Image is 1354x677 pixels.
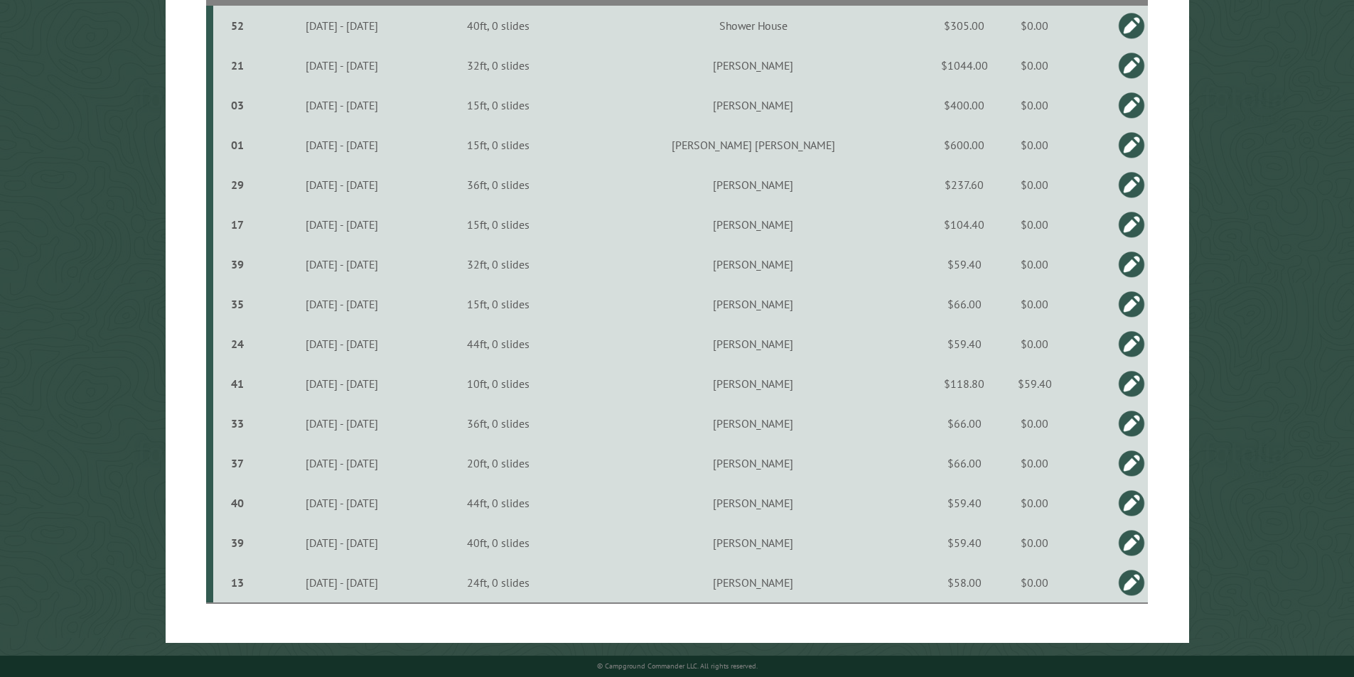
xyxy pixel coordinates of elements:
[571,205,935,244] td: [PERSON_NAME]
[260,98,423,112] div: [DATE] - [DATE]
[425,6,571,45] td: 40ft, 0 slides
[425,443,571,483] td: 20ft, 0 slides
[936,6,993,45] td: $305.00
[936,45,993,85] td: $1044.00
[993,6,1077,45] td: $0.00
[993,85,1077,125] td: $0.00
[936,483,993,523] td: $59.40
[993,244,1077,284] td: $0.00
[219,377,256,391] div: 41
[219,138,256,152] div: 01
[260,575,423,590] div: [DATE] - [DATE]
[260,337,423,351] div: [DATE] - [DATE]
[571,85,935,125] td: [PERSON_NAME]
[936,364,993,404] td: $118.80
[260,536,423,550] div: [DATE] - [DATE]
[993,125,1077,165] td: $0.00
[425,284,571,324] td: 15ft, 0 slides
[993,364,1077,404] td: $59.40
[571,244,935,284] td: [PERSON_NAME]
[425,364,571,404] td: 10ft, 0 slides
[993,205,1077,244] td: $0.00
[425,483,571,523] td: 44ft, 0 slides
[571,364,935,404] td: [PERSON_NAME]
[936,165,993,205] td: $237.60
[260,496,423,510] div: [DATE] - [DATE]
[219,297,256,311] div: 35
[993,523,1077,563] td: $0.00
[936,523,993,563] td: $59.40
[260,416,423,430] div: [DATE] - [DATE]
[936,244,993,284] td: $59.40
[993,483,1077,523] td: $0.00
[425,404,571,443] td: 36ft, 0 slides
[219,257,256,271] div: 39
[260,58,423,72] div: [DATE] - [DATE]
[219,58,256,72] div: 21
[993,165,1077,205] td: $0.00
[936,125,993,165] td: $600.00
[993,45,1077,85] td: $0.00
[936,205,993,244] td: $104.40
[571,284,935,324] td: [PERSON_NAME]
[571,6,935,45] td: Shower House
[993,284,1077,324] td: $0.00
[936,284,993,324] td: $66.00
[571,125,935,165] td: [PERSON_NAME] [PERSON_NAME]
[993,404,1077,443] td: $0.00
[597,661,758,671] small: © Campground Commander LLC. All rights reserved.
[993,443,1077,483] td: $0.00
[936,324,993,364] td: $59.40
[425,324,571,364] td: 44ft, 0 slides
[571,324,935,364] td: [PERSON_NAME]
[219,456,256,470] div: 37
[219,18,256,33] div: 52
[936,563,993,603] td: $58.00
[993,324,1077,364] td: $0.00
[425,45,571,85] td: 32ft, 0 slides
[425,205,571,244] td: 15ft, 0 slides
[260,297,423,311] div: [DATE] - [DATE]
[425,165,571,205] td: 36ft, 0 slides
[219,416,256,430] div: 33
[219,98,256,112] div: 03
[219,496,256,510] div: 40
[425,244,571,284] td: 32ft, 0 slides
[425,523,571,563] td: 40ft, 0 slides
[260,377,423,391] div: [DATE] - [DATE]
[936,404,993,443] td: $66.00
[219,178,256,192] div: 29
[571,45,935,85] td: [PERSON_NAME]
[260,138,423,152] div: [DATE] - [DATE]
[425,125,571,165] td: 15ft, 0 slides
[571,165,935,205] td: [PERSON_NAME]
[936,443,993,483] td: $66.00
[571,443,935,483] td: [PERSON_NAME]
[260,257,423,271] div: [DATE] - [DATE]
[260,18,423,33] div: [DATE] - [DATE]
[571,563,935,603] td: [PERSON_NAME]
[260,456,423,470] div: [DATE] - [DATE]
[219,575,256,590] div: 13
[219,217,256,232] div: 17
[425,563,571,603] td: 24ft, 0 slides
[571,404,935,443] td: [PERSON_NAME]
[260,217,423,232] div: [DATE] - [DATE]
[219,536,256,550] div: 39
[219,337,256,351] div: 24
[993,563,1077,603] td: $0.00
[571,483,935,523] td: [PERSON_NAME]
[425,85,571,125] td: 15ft, 0 slides
[260,178,423,192] div: [DATE] - [DATE]
[936,85,993,125] td: $400.00
[571,523,935,563] td: [PERSON_NAME]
